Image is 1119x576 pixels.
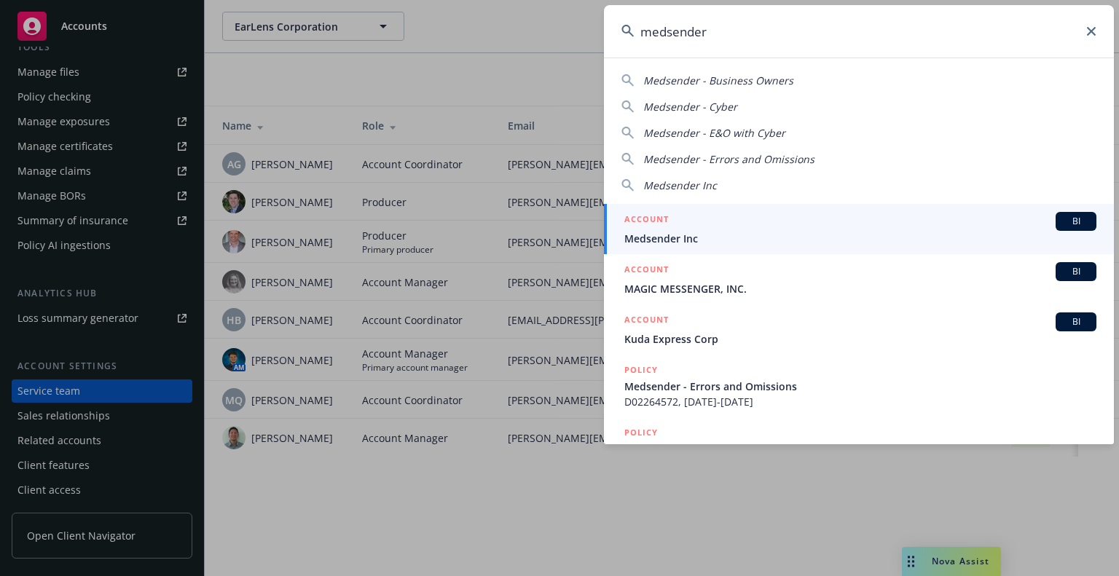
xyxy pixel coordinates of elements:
[643,152,814,166] span: Medsender - Errors and Omissions
[604,254,1114,304] a: ACCOUNTBIMAGIC MESSENGER, INC.
[604,304,1114,355] a: ACCOUNTBIKuda Express Corp
[643,74,793,87] span: Medsender - Business Owners
[624,212,669,229] h5: ACCOUNT
[624,363,658,377] h5: POLICY
[624,281,1096,296] span: MAGIC MESSENGER, INC.
[624,441,1096,457] span: Medsender - Cyber
[624,262,669,280] h5: ACCOUNT
[624,231,1096,246] span: Medsender Inc
[624,425,658,440] h5: POLICY
[643,178,717,192] span: Medsender Inc
[624,312,669,330] h5: ACCOUNT
[604,204,1114,254] a: ACCOUNTBIMedsender Inc
[1061,265,1091,278] span: BI
[643,100,737,114] span: Medsender - Cyber
[604,417,1114,480] a: POLICYMedsender - Cyber
[604,355,1114,417] a: POLICYMedsender - Errors and OmissionsD02264572, [DATE]-[DATE]
[624,379,1096,394] span: Medsender - Errors and Omissions
[643,126,785,140] span: Medsender - E&O with Cyber
[1061,215,1091,228] span: BI
[604,5,1114,58] input: Search...
[624,394,1096,409] span: D02264572, [DATE]-[DATE]
[624,331,1096,347] span: Kuda Express Corp
[1061,315,1091,328] span: BI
